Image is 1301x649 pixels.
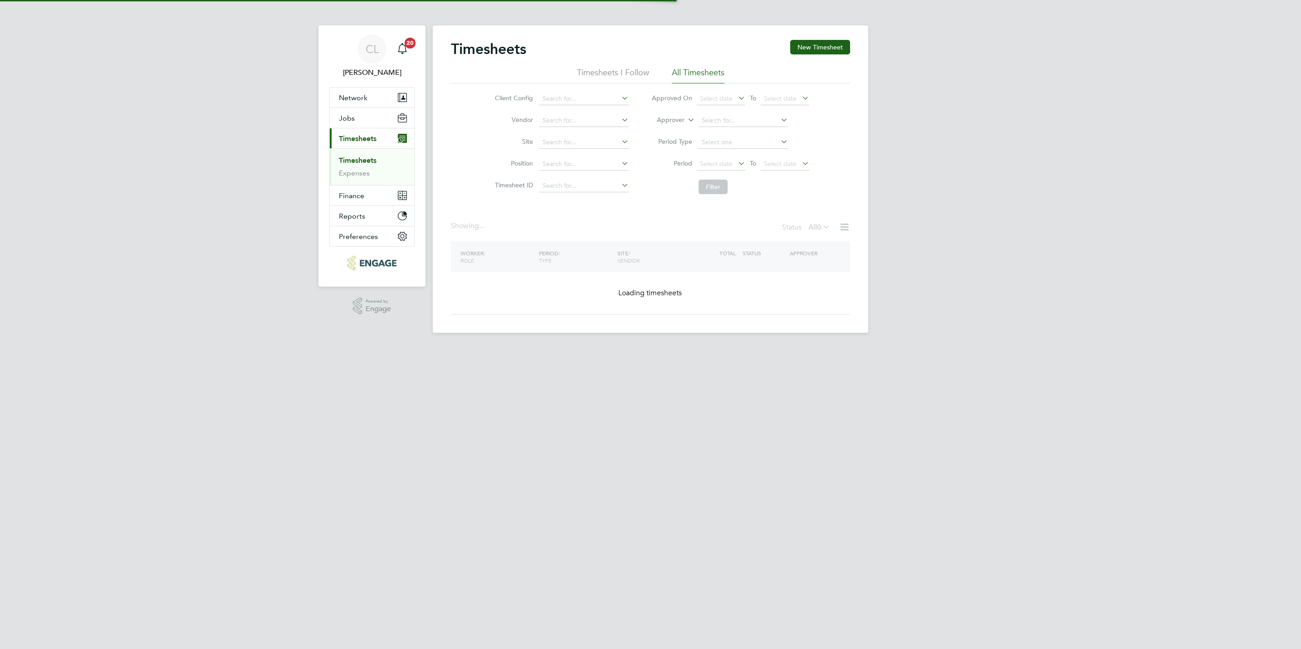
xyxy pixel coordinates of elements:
input: Search for... [539,93,629,105]
label: Approved On [651,94,692,102]
span: 0 [817,223,821,232]
button: Finance [330,185,414,205]
a: Expenses [339,169,370,177]
span: Finance [339,191,364,200]
span: Engage [366,305,391,313]
span: To [747,92,759,104]
img: protechltd-logo-retina.png [347,256,396,270]
span: 20 [405,38,416,49]
input: Search for... [699,114,788,127]
input: Select one [699,136,788,149]
input: Search for... [539,114,629,127]
span: Powered by [366,298,391,305]
label: All [808,223,830,232]
button: Jobs [330,108,414,128]
label: Approver [644,116,685,125]
div: Showing [451,221,486,231]
button: Reports [330,206,414,226]
span: Select date [700,94,733,102]
nav: Main navigation [318,25,426,287]
li: Timesheets I Follow [577,67,649,83]
label: Vendor [492,116,533,124]
li: All Timesheets [672,67,724,83]
label: Period [651,159,692,167]
span: Jobs [339,114,355,122]
span: ... [479,221,484,230]
input: Search for... [539,136,629,149]
span: Network [339,93,367,102]
label: Period Type [651,137,692,146]
button: Timesheets [330,128,414,148]
button: Preferences [330,226,414,246]
label: Client Config [492,94,533,102]
button: New Timesheet [790,40,850,54]
label: Site [492,137,533,146]
input: Search for... [539,180,629,192]
label: Timesheet ID [492,181,533,189]
button: Filter [699,180,728,194]
span: Select date [764,160,797,168]
label: Position [492,159,533,167]
h2: Timesheets [451,40,526,58]
a: Go to home page [329,256,415,270]
input: Search for... [539,158,629,171]
span: Preferences [339,232,378,241]
span: Select date [700,160,733,168]
a: 20 [393,34,411,63]
a: Powered byEngage [353,298,391,315]
button: Network [330,88,414,107]
span: To [747,157,759,169]
span: CL [366,43,379,55]
span: Chloe Lyons [329,67,415,78]
span: Reports [339,212,365,220]
a: CL[PERSON_NAME] [329,34,415,78]
div: Status [782,221,832,234]
span: Select date [764,94,797,102]
a: Timesheets [339,156,377,165]
span: Timesheets [339,134,377,143]
div: Timesheets [330,148,414,185]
